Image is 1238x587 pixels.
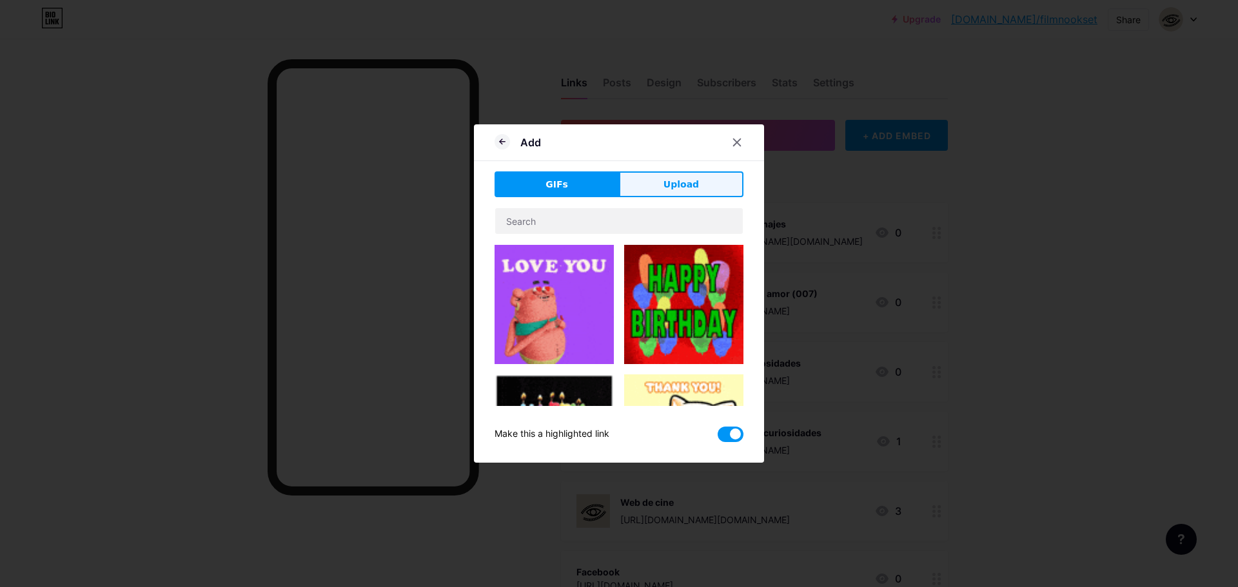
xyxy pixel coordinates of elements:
button: Upload [619,171,743,197]
img: Gihpy [495,374,614,460]
img: Gihpy [624,374,743,494]
img: Gihpy [624,245,743,364]
div: Add [520,135,541,150]
span: Upload [663,178,699,191]
input: Search [495,208,743,234]
span: GIFs [545,178,568,191]
img: Gihpy [495,245,614,364]
div: Make this a highlighted link [495,427,609,442]
button: GIFs [495,171,619,197]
